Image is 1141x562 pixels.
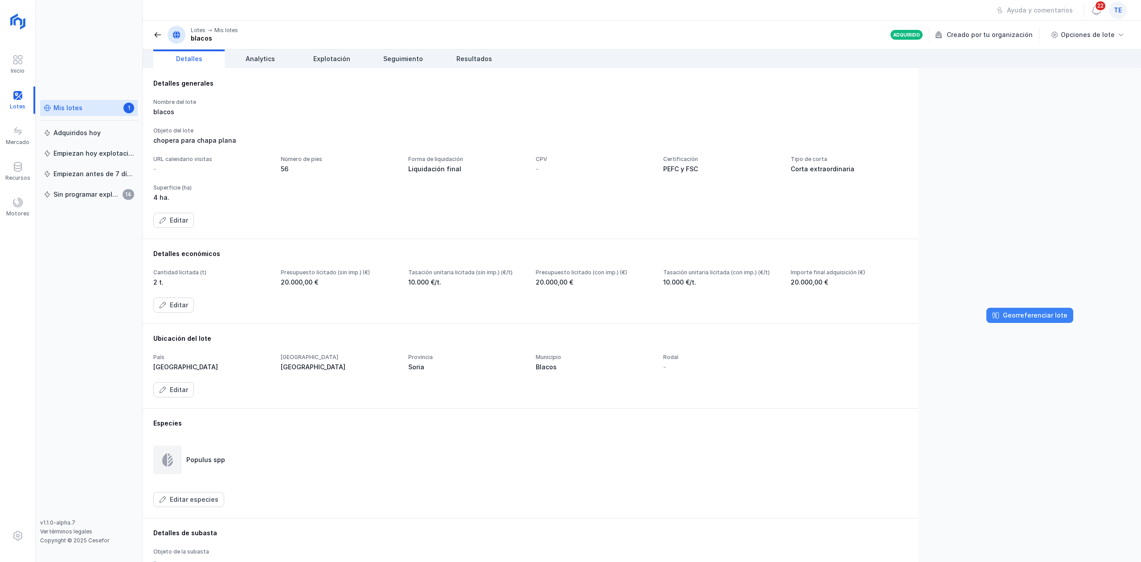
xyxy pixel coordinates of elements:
div: Opciones de lote [1061,30,1115,39]
button: Ayuda y comentarios [990,3,1079,18]
div: 56 [281,165,398,174]
div: Tasación unitaria licitada (con imp.) (€/t) [663,269,780,276]
div: [GEOGRAPHIC_DATA] [281,363,398,372]
div: 4 ha. [153,193,270,202]
div: Adquirido [893,32,920,38]
div: Adquiridos hoy [53,128,101,137]
div: Copyright © 2025 Cesefor [40,537,138,544]
span: Analytics [246,54,275,63]
div: Número de pies [281,156,398,163]
div: [GEOGRAPHIC_DATA] [153,363,270,372]
div: Presupuesto licitado (con imp.) (€) [536,269,653,276]
div: Empiezan antes de 7 días [53,169,134,178]
div: PEFC y FSC [663,165,780,174]
span: Explotación [313,54,350,63]
div: Blacos [536,363,653,372]
div: CPV [536,156,653,163]
div: Empiezan hoy explotación [53,149,134,158]
span: te [1114,6,1122,15]
div: Mercado [6,139,29,146]
div: Ubicación del lote [153,334,907,343]
span: 22 [1095,0,1106,11]
div: 10.000 €/t. [408,278,525,287]
div: Detalles generales [153,79,907,88]
div: Mis lotes [53,103,82,112]
a: Resultados [439,50,510,68]
img: logoRight.svg [7,10,29,33]
span: Detalles [176,54,202,63]
div: País [153,354,270,361]
div: Editar [170,301,188,310]
div: Lotes [191,27,205,34]
div: Soria [408,363,525,372]
div: Inicio [11,67,25,74]
div: v1.1.0-alpha.7 [40,519,138,526]
a: Explotación [296,50,367,68]
a: Detalles [153,50,225,68]
div: Ayuda y comentarios [1007,6,1073,15]
div: Creado por tu organización [935,28,1041,41]
div: Motores [6,210,29,217]
div: Objeto del lote [153,127,907,134]
a: Empiezan hoy explotación [40,145,138,161]
button: Editar [153,213,194,228]
div: [GEOGRAPHIC_DATA] [281,354,398,361]
div: Especies [153,419,907,428]
div: Tasación unitaria licitada (sin imp.) (€/t) [408,269,525,276]
a: Seguimiento [367,50,439,68]
button: Editar [153,298,194,313]
a: Analytics [225,50,296,68]
a: Mis lotes1 [40,100,138,116]
a: Sin programar explotación14 [40,186,138,202]
div: Georreferenciar lote [1003,311,1067,320]
button: Georreferenciar lote [986,308,1073,323]
a: Adquiridos hoy [40,125,138,141]
div: URL calendario visitas [153,156,270,163]
div: Editar [170,216,188,225]
div: Detalles de subasta [153,529,907,537]
a: Ver términos legales [40,528,92,535]
span: Resultados [456,54,492,63]
div: Nombre del lote [153,99,270,106]
button: Editar especies [153,492,224,507]
div: Corta extraordinaria [791,165,907,174]
div: Editar especies [170,495,218,504]
div: Sin programar explotación [53,190,120,199]
div: Mis lotes [214,27,238,34]
button: Editar [153,382,194,397]
div: Tipo de corta [791,156,907,163]
span: Seguimiento [383,54,423,63]
div: Editar [170,385,188,394]
span: 14 [123,189,134,200]
div: Forma de liquidación [408,156,525,163]
div: 10.000 €/t. [663,278,780,287]
div: blacos [153,107,270,116]
div: 20.000,00 € [281,278,398,287]
div: 2 t. [153,278,270,287]
div: Detalles económicos [153,249,907,258]
div: Populus spp [186,455,225,464]
div: - [153,165,156,174]
div: - [663,363,666,372]
div: Presupuesto licitado (sin imp.) (€) [281,269,398,276]
div: blacos [191,34,238,43]
div: Provincia [408,354,525,361]
div: Liquidación final [408,165,525,174]
div: - [536,165,539,174]
div: Importe final adquisición (€) [791,269,907,276]
div: Rodal [663,354,780,361]
div: Certificación [663,156,780,163]
div: Cantidad licitada (t) [153,269,270,276]
div: Municipio [536,354,653,361]
a: Empiezan antes de 7 días [40,166,138,182]
div: Objeto de la subasta [153,548,907,555]
div: 20.000,00 € [536,278,653,287]
span: 1 [123,103,134,113]
div: 20.000,00 € [791,278,907,287]
div: Superficie (ha) [153,184,270,191]
div: Recursos [5,174,30,182]
div: chopera para chapa plana [153,136,907,145]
